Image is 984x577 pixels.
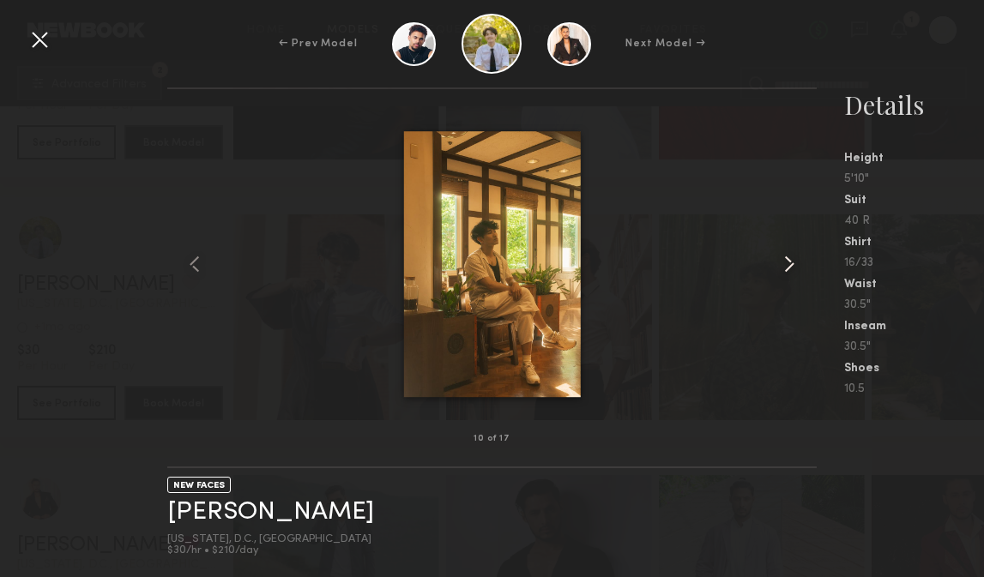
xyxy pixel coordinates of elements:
[844,363,984,375] div: Shoes
[167,545,374,556] div: $30/hr • $210/day
[844,257,984,269] div: 16/33
[844,299,984,311] div: 30.5"
[167,534,374,545] div: [US_STATE], D.C., [GEOGRAPHIC_DATA]
[844,321,984,333] div: Inseam
[474,435,510,443] div: 10 of 17
[844,215,984,227] div: 40 R
[844,341,984,353] div: 30.5"
[844,153,984,165] div: Height
[625,36,705,51] div: Next Model →
[844,237,984,249] div: Shirt
[167,499,374,526] a: [PERSON_NAME]
[844,173,984,185] div: 5'10"
[844,87,984,122] div: Details
[844,383,984,395] div: 10.5
[167,477,231,493] div: NEW FACES
[844,279,984,291] div: Waist
[844,195,984,207] div: Suit
[279,36,358,51] div: ← Prev Model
